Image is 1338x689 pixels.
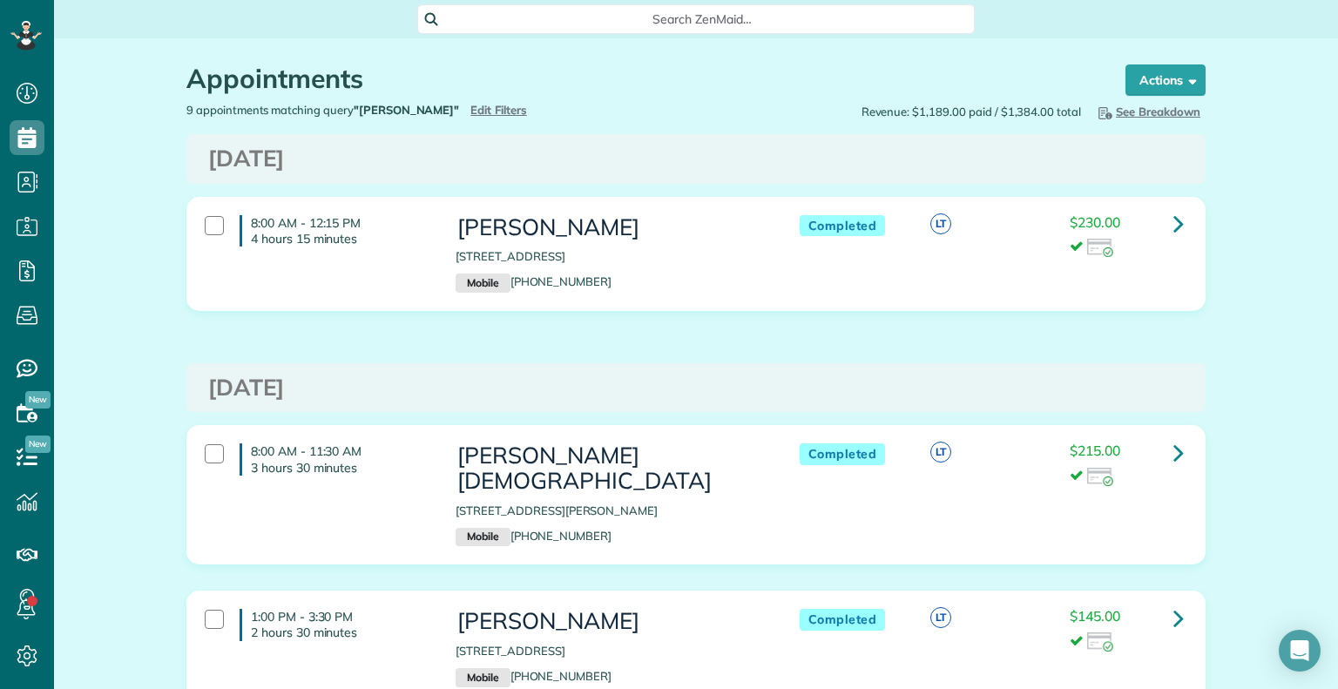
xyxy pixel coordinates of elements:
span: LT [930,607,951,628]
span: Completed [800,443,886,465]
small: Mobile [456,528,510,547]
span: LT [930,442,951,463]
img: icon_credit_card_success-27c2c4fc500a7f1a58a13ef14842cb958d03041fefb464fd2e53c949a5770e83.png [1087,468,1113,487]
span: New [25,391,51,409]
h3: [PERSON_NAME] [456,215,764,240]
a: Mobile[PHONE_NUMBER] [456,669,612,683]
p: [STREET_ADDRESS][PERSON_NAME] [456,503,764,519]
img: icon_credit_card_success-27c2c4fc500a7f1a58a13ef14842cb958d03041fefb464fd2e53c949a5770e83.png [1087,632,1113,652]
button: Actions [1125,64,1206,96]
p: 4 hours 15 minutes [251,231,429,247]
small: Mobile [456,668,510,687]
a: Mobile[PHONE_NUMBER] [456,529,612,543]
span: LT [930,213,951,234]
h4: 8:00 AM - 12:15 PM [240,215,429,247]
span: $145.00 [1070,607,1120,625]
div: Open Intercom Messenger [1279,630,1321,672]
small: Mobile [456,274,510,293]
img: icon_credit_card_success-27c2c4fc500a7f1a58a13ef14842cb958d03041fefb464fd2e53c949a5770e83.png [1087,239,1113,258]
p: 2 hours 30 minutes [251,625,429,640]
span: Revenue: $1,189.00 paid / $1,384.00 total [862,104,1081,120]
p: [STREET_ADDRESS] [456,248,764,265]
span: See Breakdown [1095,105,1200,118]
button: See Breakdown [1090,102,1206,121]
a: Mobile[PHONE_NUMBER] [456,274,612,288]
h1: Appointments [186,64,1092,93]
p: [STREET_ADDRESS] [456,643,764,659]
h4: 8:00 AM - 11:30 AM [240,443,429,475]
h3: [DATE] [208,375,1184,401]
span: $215.00 [1070,442,1120,459]
span: New [25,436,51,453]
span: $230.00 [1070,213,1120,231]
h4: 1:00 PM - 3:30 PM [240,609,429,640]
a: Edit Filters [470,103,527,117]
strong: "[PERSON_NAME]" [354,103,459,117]
p: 3 hours 30 minutes [251,460,429,476]
h3: [PERSON_NAME][DEMOGRAPHIC_DATA] [456,443,764,493]
span: Completed [800,215,886,237]
span: Completed [800,609,886,631]
div: 9 appointments matching query [173,102,696,118]
h3: [DATE] [208,146,1184,172]
h3: [PERSON_NAME] [456,609,764,634]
